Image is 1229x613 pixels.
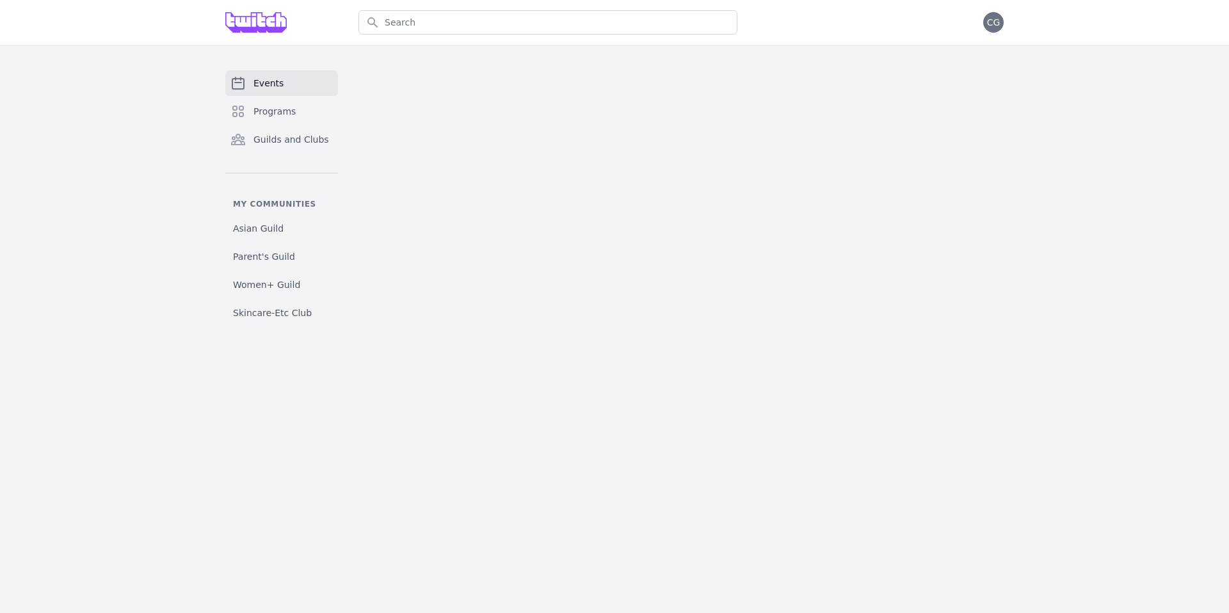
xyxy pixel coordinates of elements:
[225,301,338,324] a: Skincare-Etc Club
[225,127,338,152] a: Guilds and Clubs
[225,70,338,324] nav: Sidebar
[253,77,284,90] span: Events
[225,273,338,296] a: Women+ Guild
[225,245,338,268] a: Parent's Guild
[987,18,1000,27] span: CG
[225,99,338,124] a: Programs
[225,217,338,240] a: Asian Guild
[233,222,284,235] span: Asian Guild
[233,306,312,319] span: Skincare-Etc Club
[225,199,338,209] p: My communities
[233,250,295,263] span: Parent's Guild
[253,105,296,118] span: Programs
[233,278,300,291] span: Women+ Guild
[253,133,329,146] span: Guilds and Clubs
[358,10,737,35] input: Search
[983,12,1004,33] button: CG
[225,12,287,33] img: Grove
[225,70,338,96] a: Events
